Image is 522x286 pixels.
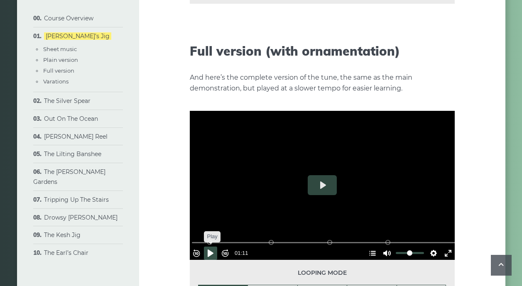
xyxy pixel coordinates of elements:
span: Looping mode [198,268,446,278]
a: Drowsy [PERSON_NAME] [44,214,118,221]
a: The Earl’s Chair [44,249,88,257]
a: [PERSON_NAME]’s Jig [44,32,111,40]
a: Out On The Ocean [44,115,98,122]
a: The [PERSON_NAME] Gardens [33,168,105,186]
a: Course Overview [44,15,93,22]
a: The Kesh Jig [44,231,81,239]
a: Tripping Up The Stairs [44,196,109,203]
a: Plain version [43,56,78,63]
a: Full version [43,67,74,74]
a: The Silver Spear [44,97,91,105]
a: Sheet music [43,46,77,52]
h2: Full version (with ornamentation) [190,44,455,59]
a: [PERSON_NAME] Reel [44,133,108,140]
a: The Lilting Banshee [44,150,101,158]
p: And here’s the complete version of the tune, the same as the main demonstration, but played at a ... [190,72,455,94]
a: Varations [43,78,69,85]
